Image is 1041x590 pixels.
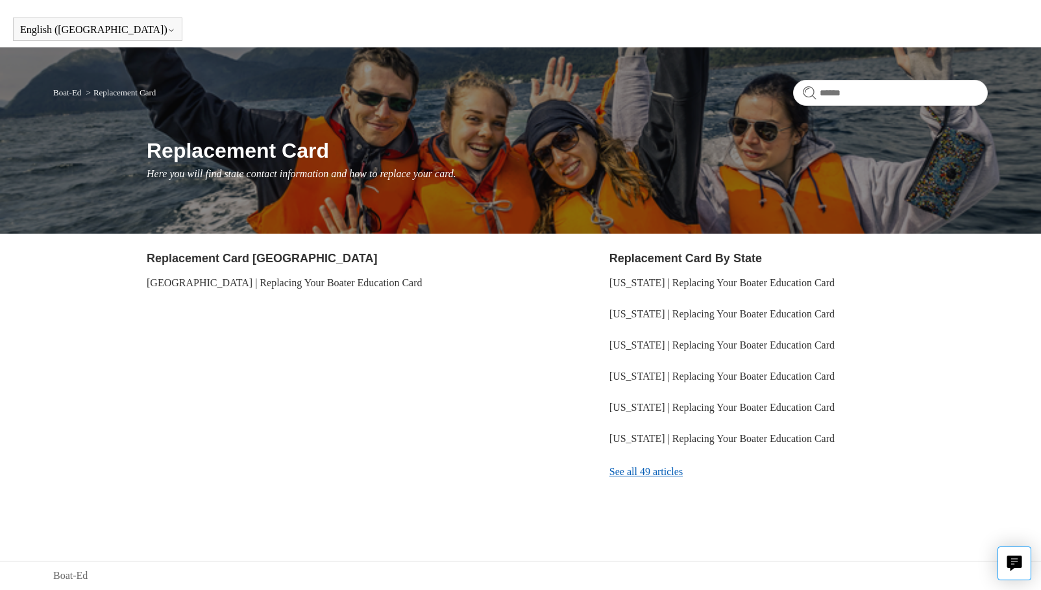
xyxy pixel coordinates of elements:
h1: Replacement Card [147,135,988,166]
a: Boat-Ed [53,568,88,584]
a: [US_STATE] | Replacing Your Boater Education Card [609,308,835,319]
a: [US_STATE] | Replacing Your Boater Education Card [609,402,835,413]
a: Replacement Card [GEOGRAPHIC_DATA] [147,252,377,265]
a: [US_STATE] | Replacing Your Boater Education Card [609,433,835,444]
a: [GEOGRAPHIC_DATA] | Replacing Your Boater Education Card [147,277,423,288]
li: Replacement Card [84,88,156,97]
li: Boat-Ed [53,88,84,97]
a: Replacement Card By State [609,252,762,265]
a: See all 49 articles [609,454,988,489]
a: [US_STATE] | Replacing Your Boater Education Card [609,371,835,382]
button: English ([GEOGRAPHIC_DATA]) [20,24,175,36]
a: [US_STATE] | Replacing Your Boater Education Card [609,277,835,288]
input: Search [793,80,988,106]
a: [US_STATE] | Replacing Your Boater Education Card [609,339,835,350]
button: Live chat [998,547,1031,580]
a: Boat-Ed [53,88,81,97]
p: Here you will find state contact information and how to replace your card. [147,166,988,182]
